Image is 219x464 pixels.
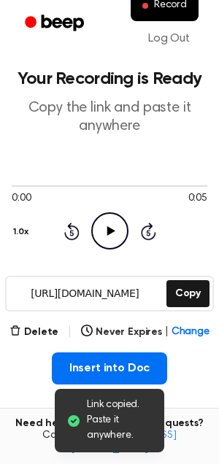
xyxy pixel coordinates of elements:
[12,220,34,244] button: 1.0x
[188,191,207,206] span: 0:05
[67,323,72,341] span: |
[166,280,210,307] button: Copy
[15,9,97,38] a: Beep
[87,398,153,444] span: Link copied. Paste it anywhere.
[9,325,58,340] button: Delete
[52,352,168,384] button: Insert into Doc
[12,191,31,206] span: 0:00
[71,430,177,454] a: [EMAIL_ADDRESS][DOMAIN_NAME]
[12,70,207,88] h1: Your Recording is Ready
[165,325,169,340] span: |
[134,21,204,56] a: Log Out
[81,325,210,340] button: Never Expires|Change
[172,325,210,340] span: Change
[12,99,207,136] p: Copy the link and paste it anywhere
[9,430,210,455] span: Contact us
